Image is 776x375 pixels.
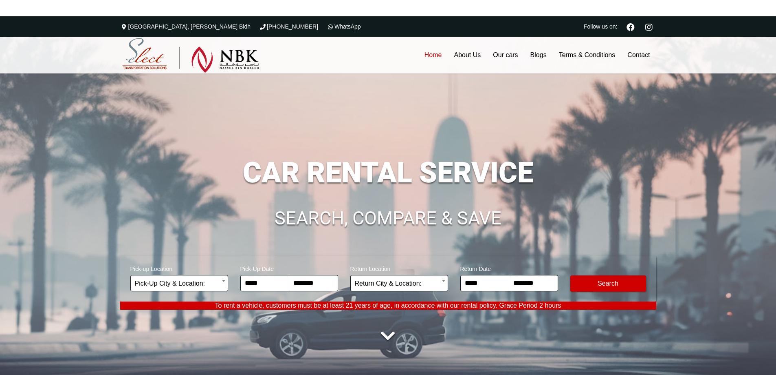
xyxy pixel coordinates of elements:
span: Return Location [350,260,448,275]
span: Return City & Location: [350,275,448,291]
li: Follow us on: [582,16,619,37]
a: About Us [448,37,487,73]
a: Terms & Conditions [553,37,622,73]
a: [PHONE_NUMBER] [259,23,318,30]
button: Modify Search [570,275,646,292]
a: Instagram [642,22,656,31]
span: Return City & Location: [355,275,444,292]
a: Contact [621,37,656,73]
span: Pick-Up Date [240,260,338,275]
span: Pick-up Location [130,260,228,275]
a: Our cars [487,37,524,73]
a: Facebook [623,22,638,31]
a: Home [418,37,448,73]
a: WhatsApp [326,23,361,30]
p: To rent a vehicle, customers must be at least 21 years of age, in accordance with our rental poli... [120,302,656,310]
span: Return Date [460,260,558,275]
h1: CAR RENTAL SERVICE [120,158,656,187]
div: [GEOGRAPHIC_DATA], [PERSON_NAME] Bldh [120,16,255,37]
h1: SEARCH, COMPARE & SAVE [120,209,656,228]
a: Blogs [524,37,553,73]
img: Select Rent a Car [122,38,259,73]
span: Pick-Up City & Location: [130,275,228,291]
span: Pick-Up City & Location: [135,275,224,292]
